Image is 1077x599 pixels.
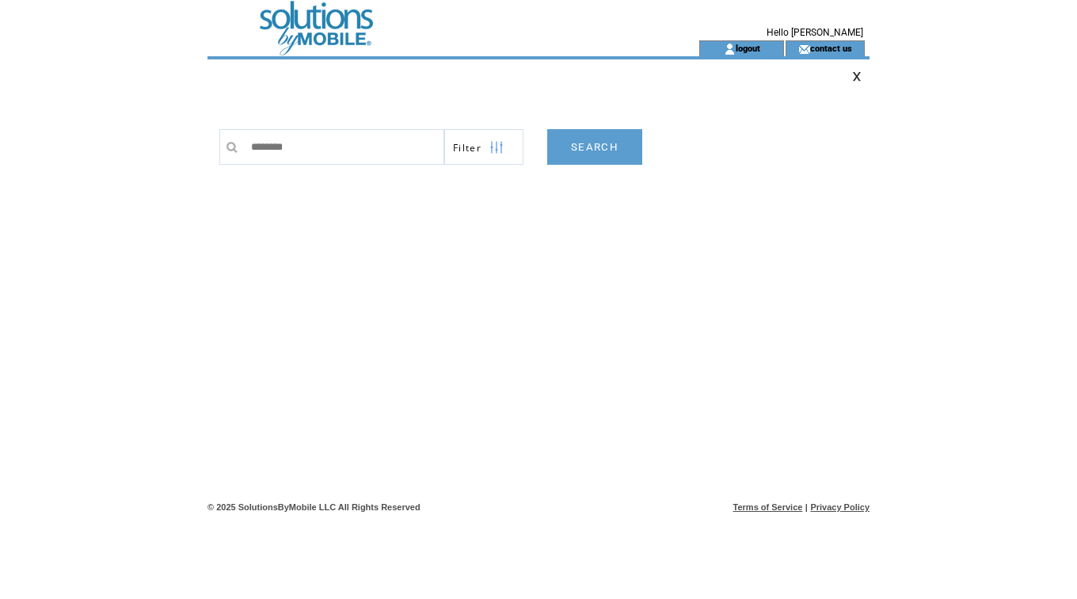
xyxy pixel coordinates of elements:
img: account_icon.gif [724,43,736,55]
a: Terms of Service [733,502,803,512]
span: © 2025 SolutionsByMobile LLC All Rights Reserved [207,502,421,512]
a: contact us [810,43,852,53]
span: | [805,502,808,512]
img: contact_us_icon.gif [798,43,810,55]
span: Hello [PERSON_NAME] [767,27,863,38]
a: SEARCH [547,129,642,165]
a: Privacy Policy [810,502,870,512]
a: logout [736,43,760,53]
img: filters.png [489,130,504,166]
span: Show filters [453,141,481,155]
a: Filter [444,129,523,165]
